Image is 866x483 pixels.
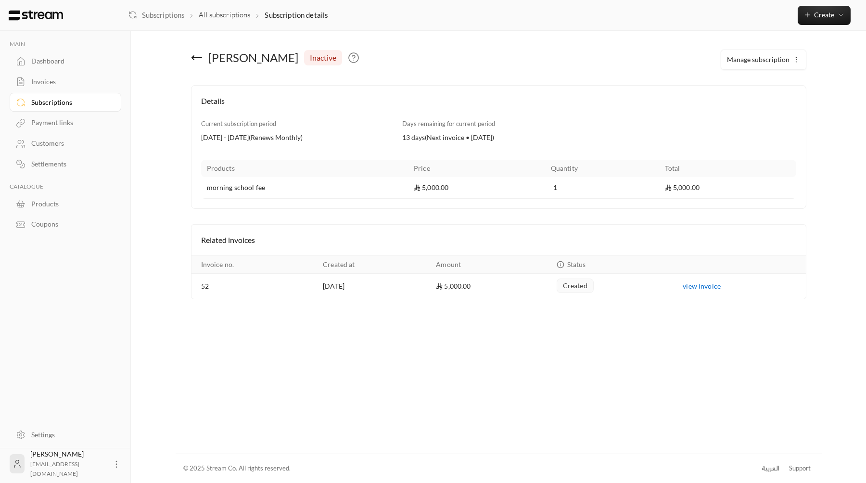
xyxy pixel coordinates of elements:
[659,177,796,199] td: 5,000.00
[31,139,109,148] div: Customers
[201,160,796,199] table: Products
[317,256,430,274] th: Created at
[128,10,328,20] nav: breadcrumb
[10,134,121,153] a: Customers
[31,56,109,66] div: Dashboard
[10,215,121,234] a: Coupons
[10,183,121,191] p: CATALOGUE
[201,120,276,127] span: Current subscription period
[10,73,121,91] a: Invoices
[727,55,790,64] span: Manage subscription
[191,256,318,274] th: Invoice no.
[563,281,587,291] span: created
[201,133,393,142] div: [DATE] - [DATE] ( Renews Monthly )
[10,114,121,132] a: Payment links
[31,199,109,209] div: Products
[10,155,121,174] a: Settlements
[30,449,106,478] div: [PERSON_NAME]
[317,274,430,299] td: [DATE]
[191,274,318,299] td: 52
[721,50,806,69] button: Manage subscription
[201,95,796,116] h4: Details
[402,133,594,142] div: 13 days ( Next invoice • [DATE] )
[545,160,659,177] th: Quantity
[10,93,121,112] a: Subscriptions
[10,52,121,71] a: Dashboard
[31,77,109,87] div: Invoices
[201,160,408,177] th: Products
[265,10,328,20] p: Subscription details
[430,256,550,274] th: Amount
[191,255,806,299] table: Payments
[786,460,814,477] a: Support
[814,11,834,19] span: Create
[31,219,109,229] div: Coupons
[31,118,109,127] div: Payment links
[408,177,545,199] td: 5,000.00
[567,260,586,268] span: Status
[430,274,550,299] td: 5,000.00
[8,10,64,21] img: Logo
[683,282,721,290] a: view invoice
[798,6,851,25] button: Create
[551,183,560,192] span: 1
[199,10,250,19] a: All subscriptions
[10,194,121,213] a: Products
[659,160,796,177] th: Total
[30,460,79,477] span: [EMAIL_ADDRESS][DOMAIN_NAME]
[183,464,291,473] div: © 2025 Stream Co. All rights reserved.
[10,425,121,444] a: Settings
[208,50,298,65] div: [PERSON_NAME]
[201,177,408,199] td: morning school fee
[402,120,495,127] span: Days remaining for current period
[408,160,545,177] th: Price
[762,464,779,473] div: العربية
[31,159,109,169] div: Settlements
[310,52,336,64] span: inactive
[128,10,184,20] a: Subscriptions
[31,98,109,107] div: Subscriptions
[31,430,109,440] div: Settings
[201,234,796,246] h4: Related invoices
[10,40,121,48] p: MAIN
